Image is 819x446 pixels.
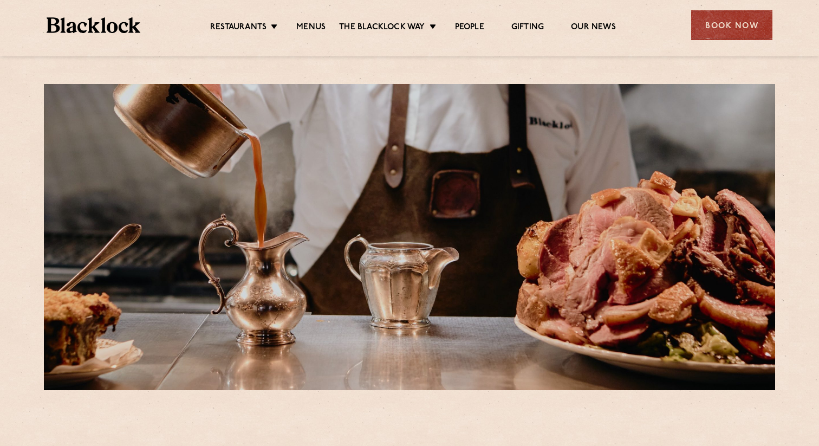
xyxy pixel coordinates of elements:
[210,22,266,34] a: Restaurants
[339,22,425,34] a: The Blacklock Way
[47,17,140,33] img: BL_Textured_Logo-footer-cropped.svg
[691,10,772,40] div: Book Now
[511,22,544,34] a: Gifting
[571,22,616,34] a: Our News
[455,22,484,34] a: People
[296,22,326,34] a: Menus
